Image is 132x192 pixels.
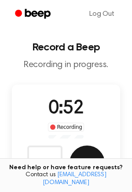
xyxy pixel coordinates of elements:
[81,4,123,25] a: Log Out
[27,146,62,181] button: Delete Audio Record
[9,6,59,23] a: Beep
[70,146,105,181] button: Save Audio Record
[7,42,125,53] h1: Record a Beep
[48,100,84,118] span: 0:52
[48,123,84,132] div: Recording
[5,171,127,187] span: Contact us
[43,172,106,186] a: [EMAIL_ADDRESS][DOMAIN_NAME]
[7,60,125,71] p: Recording in progress.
